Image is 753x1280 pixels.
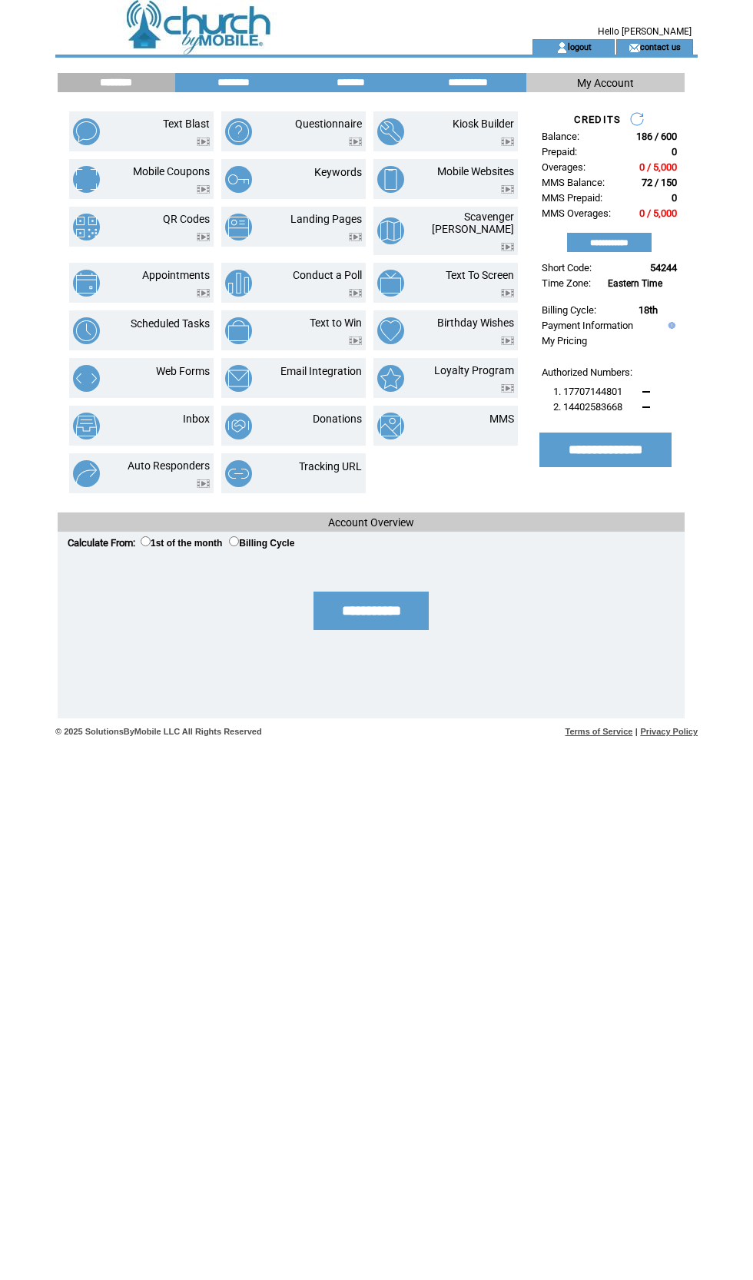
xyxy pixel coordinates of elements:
[141,538,222,549] label: 1st of the month
[639,207,677,219] span: 0 / 5,000
[73,413,100,439] img: inbox.png
[295,118,362,130] a: Questionnaire
[73,317,100,344] img: scheduled-tasks.png
[73,460,100,487] img: auto-responders.png
[299,460,362,473] a: Tracking URL
[349,138,362,146] img: video.png
[225,118,252,145] img: questionnaire.png
[183,413,210,425] a: Inbox
[639,161,677,173] span: 0 / 5,000
[68,537,135,549] span: Calculate From:
[640,727,698,736] a: Privacy Policy
[542,161,585,173] span: Overages:
[437,165,514,177] a: Mobile Websites
[313,413,362,425] a: Donations
[437,317,514,329] a: Birthday Wishes
[639,304,658,316] span: 18th
[542,192,602,204] span: MMS Prepaid:
[197,479,210,488] img: video.png
[197,185,210,194] img: video.png
[225,460,252,487] img: tracking-url.png
[434,364,514,376] a: Loyalty Program
[642,177,677,188] span: 72 / 150
[501,337,514,345] img: video.png
[568,41,592,51] a: logout
[197,289,210,297] img: video.png
[293,269,362,281] a: Conduct a Poll
[55,727,262,736] span: © 2025 SolutionsByMobile LLC All Rights Reserved
[290,213,362,225] a: Landing Pages
[672,146,677,158] span: 0
[501,289,514,297] img: video.png
[542,131,579,142] span: Balance:
[665,322,675,329] img: help.gif
[553,386,622,397] span: 1. 17707144801
[163,213,210,225] a: QR Codes
[377,166,404,193] img: mobile-websites.png
[133,165,210,177] a: Mobile Coupons
[225,365,252,392] img: email-integration.png
[542,320,633,331] a: Payment Information
[229,538,294,549] label: Billing Cycle
[542,366,632,378] span: Authorized Numbers:
[163,118,210,130] a: Text Blast
[141,536,151,546] input: 1st of the month
[556,41,568,54] img: account_icon.gif
[542,207,611,219] span: MMS Overages:
[577,77,634,89] span: My Account
[608,278,662,289] span: Eastern Time
[73,118,100,145] img: text-blast.png
[197,138,210,146] img: video.png
[377,217,404,244] img: scavenger-hunt.png
[229,536,239,546] input: Billing Cycle
[73,214,100,240] img: qr-codes.png
[225,413,252,439] img: donations.png
[377,118,404,145] img: kiosk-builder.png
[453,118,514,130] a: Kiosk Builder
[640,41,681,51] a: contact us
[225,166,252,193] img: keywords.png
[349,337,362,345] img: video.png
[636,131,677,142] span: 186 / 600
[128,459,210,472] a: Auto Responders
[73,365,100,392] img: web-forms.png
[542,335,587,347] a: My Pricing
[501,185,514,194] img: video.png
[280,365,362,377] a: Email Integration
[225,270,252,297] img: conduct-a-poll.png
[650,262,677,274] span: 54244
[501,243,514,251] img: video.png
[553,401,622,413] span: 2. 14402583668
[131,317,210,330] a: Scheduled Tasks
[598,26,692,37] span: Hello [PERSON_NAME]
[225,317,252,344] img: text-to-win.png
[574,114,621,125] span: CREDITS
[197,233,210,241] img: video.png
[542,304,596,316] span: Billing Cycle:
[542,146,577,158] span: Prepaid:
[73,166,100,193] img: mobile-coupons.png
[542,277,591,289] span: Time Zone:
[489,413,514,425] a: MMS
[349,233,362,241] img: video.png
[225,214,252,240] img: landing-pages.png
[501,138,514,146] img: video.png
[377,365,404,392] img: loyalty-program.png
[73,270,100,297] img: appointments.png
[377,317,404,344] img: birthday-wishes.png
[566,727,633,736] a: Terms of Service
[446,269,514,281] a: Text To Screen
[377,270,404,297] img: text-to-screen.png
[432,211,514,235] a: Scavenger [PERSON_NAME]
[328,516,414,529] span: Account Overview
[672,192,677,204] span: 0
[629,41,640,54] img: contact_us_icon.gif
[542,177,605,188] span: MMS Balance:
[142,269,210,281] a: Appointments
[314,166,362,178] a: Keywords
[377,413,404,439] img: mms.png
[501,384,514,393] img: video.png
[156,365,210,377] a: Web Forms
[349,289,362,297] img: video.png
[542,262,592,274] span: Short Code:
